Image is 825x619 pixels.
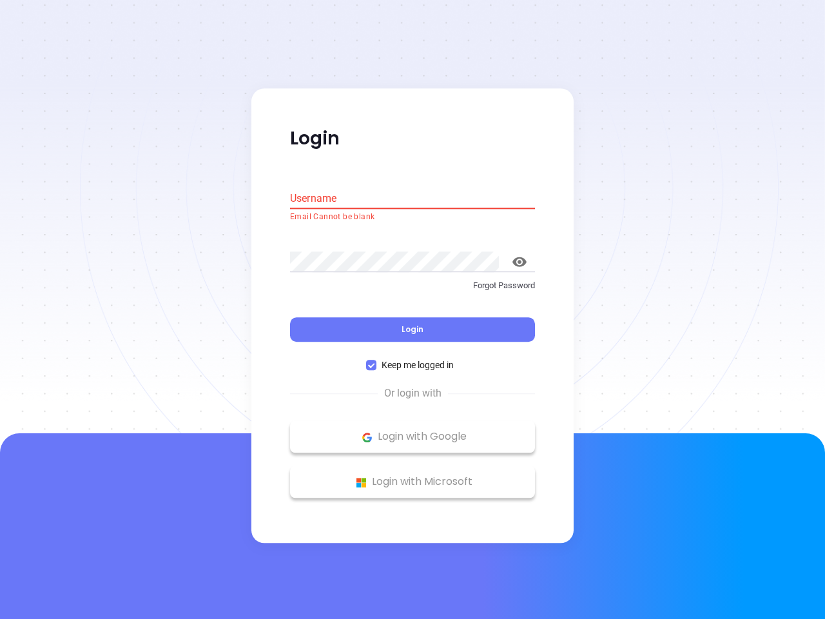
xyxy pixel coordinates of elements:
p: Email Cannot be blank [290,211,535,224]
img: Google Logo [359,429,375,446]
button: Google Logo Login with Google [290,421,535,453]
p: Login with Microsoft [296,473,529,492]
a: Forgot Password [290,279,535,302]
button: Microsoft Logo Login with Microsoft [290,466,535,498]
button: Login [290,318,535,342]
p: Login with Google [296,427,529,447]
button: toggle password visibility [504,246,535,277]
p: Forgot Password [290,279,535,292]
span: Login [402,324,423,335]
img: Microsoft Logo [353,475,369,491]
span: Or login with [378,386,448,402]
p: Login [290,127,535,150]
span: Keep me logged in [376,359,459,373]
